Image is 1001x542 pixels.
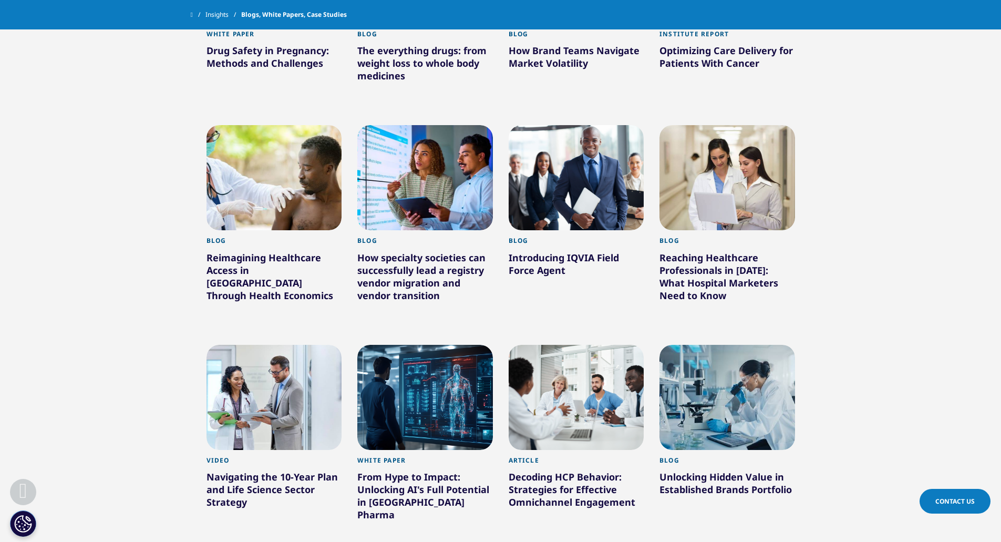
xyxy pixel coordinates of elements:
[205,5,241,24] a: Insights
[509,450,644,536] a: Article Decoding HCP Behavior: Strategies for Effective Omnichannel Engagement
[357,456,493,471] div: White Paper
[207,450,342,536] a: Video Navigating the 10-Year Plan and Life Science Sector Strategy
[357,251,493,306] div: How specialty societies can successfully lead a registry vendor migration and vendor transition
[920,489,990,514] a: Contact Us
[207,251,342,306] div: Reimagining Healthcare Access in [GEOGRAPHIC_DATA] Through Health Economics
[357,237,493,251] div: Blog
[207,471,342,513] div: Navigating the 10-Year Plan and Life Science Sector Strategy
[10,510,36,537] button: Cookies Settings
[659,251,795,306] div: Reaching Healthcare Professionals in [DATE]: What Hospital Marketers Need to Know
[935,497,975,506] span: Contact Us
[357,471,493,525] div: From Hype to Impact: Unlocking AI's Full Potential in [GEOGRAPHIC_DATA] Pharma
[509,471,644,513] div: Decoding HCP Behavior: Strategies for Effective Omnichannel Engagement
[357,44,493,86] div: The everything drugs: from weight loss to whole body medicines
[509,44,644,74] div: How Brand Teams Navigate Market Volatility
[509,456,644,471] div: Article
[207,44,342,74] div: Drug Safety in Pregnancy: Methods and Challenges
[207,230,342,329] a: Blog Reimagining Healthcare Access in [GEOGRAPHIC_DATA] Through Health Economics
[241,5,347,24] span: Blogs, White Papers, Case Studies
[659,456,795,471] div: Blog
[509,251,644,281] div: Introducing IQVIA Field Force Agent
[207,237,342,251] div: Blog
[659,471,795,500] div: Unlocking Hidden Value in Established Brands Portfolio
[357,30,493,44] div: Blog
[659,44,795,74] div: Optimizing Care Delivery for Patients With Cancer
[509,237,644,251] div: Blog
[509,230,644,303] a: Blog Introducing IQVIA Field Force Agent
[659,237,795,251] div: Blog
[207,456,342,471] div: Video
[659,450,795,523] a: Blog Unlocking Hidden Value in Established Brands Portfolio
[357,24,493,109] a: Blog The everything drugs: from weight loss to whole body medicines
[207,24,342,97] a: White Paper Drug Safety in Pregnancy: Methods and Challenges
[659,30,795,44] div: Institute Report
[509,24,644,97] a: Blog How Brand Teams Navigate Market Volatility
[509,30,644,44] div: Blog
[659,24,795,97] a: Institute Report Optimizing Care Delivery for Patients With Cancer
[357,230,493,329] a: Blog How specialty societies can successfully lead a registry vendor migration and vendor transition
[659,230,795,329] a: Blog Reaching Healthcare Professionals in [DATE]: What Hospital Marketers Need to Know
[207,30,342,44] div: White Paper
